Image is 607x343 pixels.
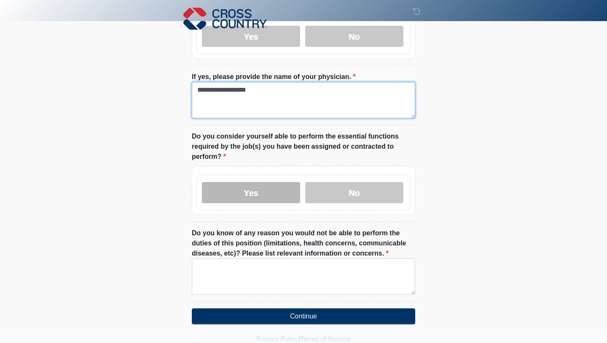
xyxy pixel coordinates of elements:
[298,336,300,343] a: |
[192,228,415,259] label: Do you know of any reason you would not be able to perform the duties of this position (limitatio...
[257,336,299,343] a: Privacy Policy
[192,72,356,82] label: If yes, please provide the name of your physician.
[202,182,300,203] label: Yes
[300,336,350,343] a: Terms of Service
[192,131,415,162] label: Do you consider yourself able to perform the essential functions required by the job(s) you have ...
[305,182,403,203] label: No
[183,6,267,31] img: Cross Country Logo
[192,308,415,324] button: Continue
